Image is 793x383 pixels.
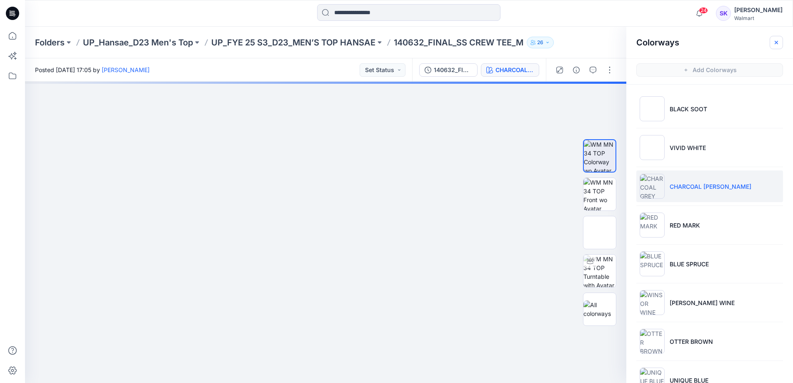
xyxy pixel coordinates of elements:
[583,255,616,287] img: WM MN 34 TOP Turntable with Avatar
[670,182,751,191] p: CHARCOAL [PERSON_NAME]
[537,38,543,47] p: 26
[734,15,783,21] div: Walmart
[636,38,679,48] h2: Colorways
[640,251,665,276] img: BLUE SPRUCE
[699,7,708,14] span: 24
[670,260,709,268] p: BLUE SPRUCE
[734,5,783,15] div: [PERSON_NAME]
[716,6,731,21] div: SK
[35,37,65,48] a: Folders
[211,37,375,48] a: UP_FYE 25 S3_D23_MEN’S TOP HANSAE
[640,329,665,354] img: OTTER BROWN
[584,140,615,172] img: WM MN 34 TOP Colorway wo Avatar
[83,37,193,48] a: UP_Hansae_D23 Men's Top
[640,174,665,199] img: CHARCOAL GREY HEATHER
[527,37,554,48] button: 26
[583,300,616,318] img: All colorways
[35,65,150,74] span: Posted [DATE] 17:05 by
[481,63,539,77] button: CHARCOAL [PERSON_NAME]
[670,143,706,152] p: VIVID WHITE
[640,135,665,160] img: VIVID WHITE
[640,290,665,315] img: WINSOR WINE
[495,65,534,75] div: CHARCOAL [PERSON_NAME]
[670,221,700,230] p: RED MARK
[640,213,665,238] img: RED MARK
[394,37,523,48] p: 140632_FINAL_SS CREW TEE_M
[102,66,150,73] a: [PERSON_NAME]
[583,178,616,210] img: WM MN 34 TOP Front wo Avatar
[570,63,583,77] button: Details
[670,337,713,346] p: OTTER BROWN
[419,63,478,77] button: 140632_FINAL_SS CREW TEE_M
[670,298,735,307] p: [PERSON_NAME] WINE
[640,96,665,121] img: BLACK SOOT
[434,65,472,75] div: 140632_FINAL_SS CREW TEE_M
[670,105,707,113] p: BLACK SOOT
